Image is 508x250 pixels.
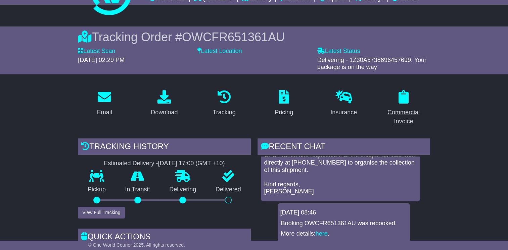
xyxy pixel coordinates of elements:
[182,30,285,44] span: OWCFR651361AU
[146,88,182,119] a: Download
[281,230,407,238] p: More details: .
[326,88,361,119] a: Insurance
[116,186,160,193] p: In Transit
[78,138,250,157] div: Tracking history
[151,108,178,117] div: Download
[78,207,125,218] button: View Full Tracking
[158,160,225,167] div: [DATE] 17:00 (GMT +10)
[78,186,116,193] p: Pickup
[281,220,407,227] p: Booking OWCFR651361AU was rebooked.
[78,57,125,63] span: [DATE] 02:29 PM
[377,88,430,128] a: Commercial Invoice
[88,242,185,248] span: © One World Courier 2025. All rights reserved.
[78,48,115,55] label: Latest Scan
[258,138,430,157] div: RECENT CHAT
[280,209,407,216] div: [DATE] 08:46
[213,108,235,117] div: Tracking
[264,137,417,195] p: Hi Team, UPS France has requested that the shipper contact them directly at [PHONE_NUMBER] to org...
[317,57,426,71] span: Delivering - 1Z30A5738696457699: Your package is on the way
[78,160,250,167] div: Estimated Delivery -
[78,229,250,247] div: Quick Actions
[206,186,251,193] p: Delivered
[97,108,112,117] div: Email
[275,108,293,117] div: Pricing
[330,108,357,117] div: Insurance
[208,88,240,119] a: Tracking
[93,88,117,119] a: Email
[78,30,430,44] div: Tracking Order #
[270,88,297,119] a: Pricing
[159,186,206,193] p: Delivering
[317,48,360,55] label: Latest Status
[316,230,328,237] a: here
[197,48,242,55] label: Latest Location
[381,108,426,126] div: Commercial Invoice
